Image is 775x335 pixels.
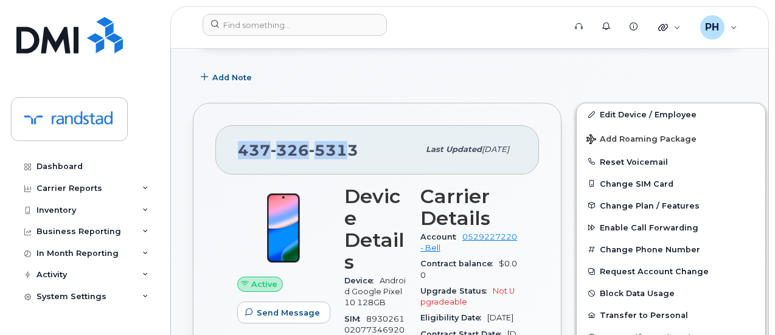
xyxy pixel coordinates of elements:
div: Quicklinks [650,15,689,40]
span: 5313 [309,141,358,159]
span: Contract balance [420,259,499,268]
button: Add Roaming Package [577,126,765,151]
span: Change Plan / Features [600,201,700,210]
span: 326 [271,141,309,159]
h3: Carrier Details [420,185,517,229]
span: Android Google Pixel 10 128GB [344,276,406,308]
button: Transfer to Personal [577,304,765,326]
span: Eligibility Date [420,313,487,322]
a: 0529227220 - Bell [420,232,517,252]
button: Reset Voicemail [577,151,765,173]
button: Change Plan / Features [577,195,765,216]
span: Send Message [257,307,320,319]
button: Request Account Change [577,260,765,282]
button: Send Message [237,302,330,323]
span: Active [251,278,277,290]
span: [DATE] [482,145,509,154]
span: PH [705,20,719,35]
button: Change SIM Card [577,173,765,195]
span: Enable Call Forwarding [600,223,698,232]
input: Find something... [203,14,387,36]
button: Change Phone Number [577,238,765,260]
button: Add Note [193,66,262,88]
a: Edit Device / Employee [577,103,765,125]
button: Block Data Usage [577,282,765,304]
span: Last updated [426,145,482,154]
span: SIM [344,314,366,323]
span: Account [420,232,462,241]
span: Add Note [212,72,252,83]
span: Add Roaming Package [586,134,697,146]
img: Pixel_10.png [247,192,320,264]
span: 437 [238,141,358,159]
span: [DATE] [487,313,513,322]
span: Device [344,276,380,285]
div: Pramod Hazareesing [692,15,746,40]
h3: Device Details [344,185,406,273]
button: Enable Call Forwarding [577,216,765,238]
span: $0.00 [420,259,517,279]
span: Upgrade Status [420,286,493,295]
